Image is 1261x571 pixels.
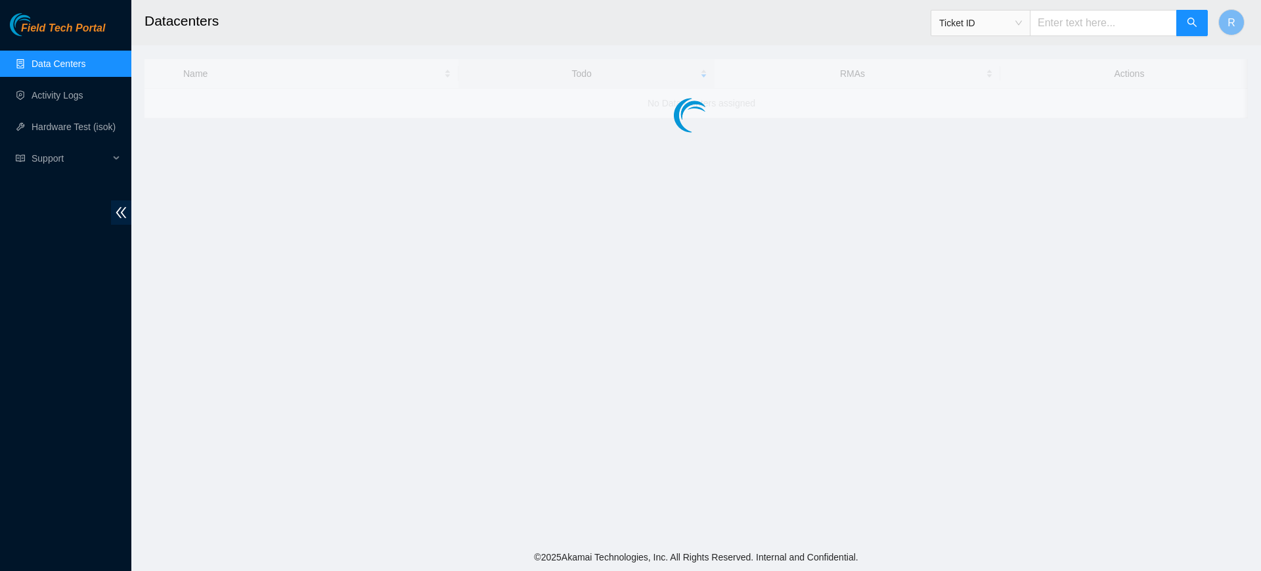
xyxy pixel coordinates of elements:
span: R [1228,14,1235,31]
input: Enter text here... [1030,10,1177,36]
img: Akamai Technologies [10,13,66,36]
a: Hardware Test (isok) [32,122,116,132]
button: R [1218,9,1245,35]
a: Activity Logs [32,90,83,101]
footer: © 2025 Akamai Technologies, Inc. All Rights Reserved. Internal and Confidential. [131,543,1261,571]
a: Data Centers [32,58,85,69]
a: Akamai TechnologiesField Tech Portal [10,24,105,41]
button: search [1176,10,1208,36]
span: Support [32,145,109,171]
span: read [16,154,25,163]
span: double-left [111,200,131,225]
span: search [1187,17,1197,30]
span: Ticket ID [939,13,1022,33]
span: Field Tech Portal [21,22,105,35]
